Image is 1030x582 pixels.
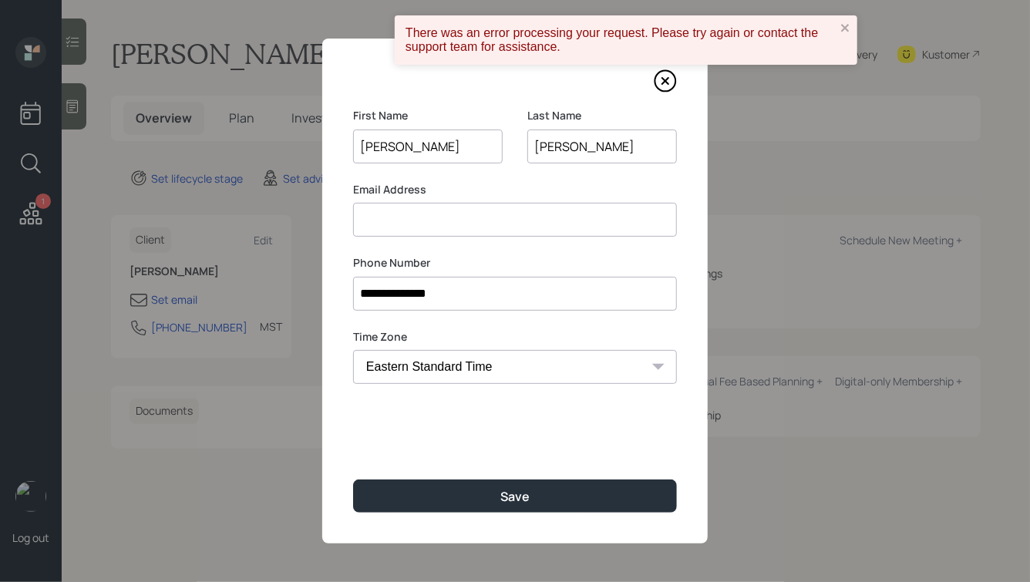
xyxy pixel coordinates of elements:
label: Time Zone [353,329,677,345]
label: First Name [353,108,503,123]
label: Email Address [353,182,677,197]
div: There was an error processing your request. Please try again or contact the support team for assi... [406,26,836,54]
button: close [840,22,851,36]
div: Save [500,488,530,505]
label: Phone Number [353,255,677,271]
label: Last Name [527,108,677,123]
button: Save [353,479,677,513]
